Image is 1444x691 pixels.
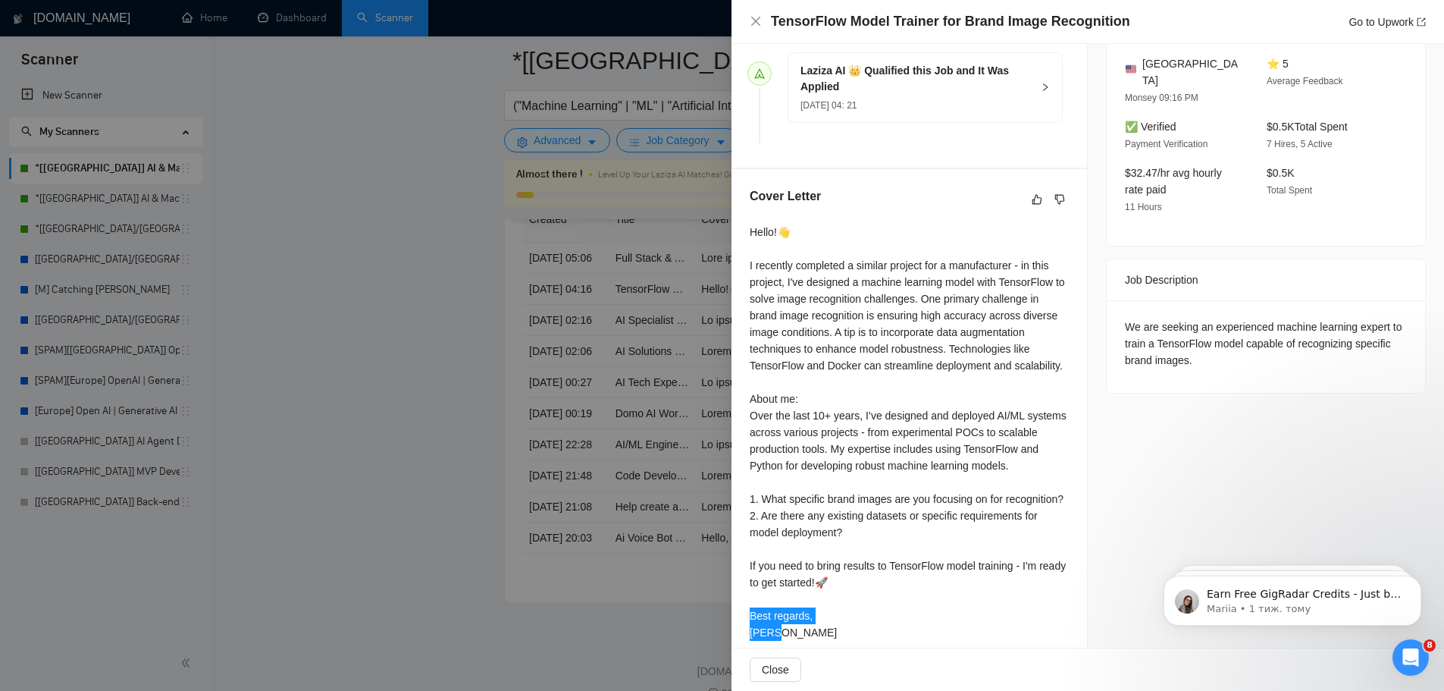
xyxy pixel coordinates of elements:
[1417,17,1426,27] span: export
[1267,185,1312,196] span: Total Spent
[1267,121,1348,133] span: $0.5K Total Spent
[1125,139,1208,149] span: Payment Verification
[750,658,801,682] button: Close
[1041,83,1050,92] span: right
[1028,190,1046,209] button: like
[1125,319,1407,369] div: We are seeking an experienced machine learning expert to train a TensorFlow model capable of reco...
[1032,193,1042,206] span: like
[1054,193,1065,206] span: dislike
[1267,139,1333,149] span: 7 Hires, 5 Active
[750,187,821,206] h5: Cover Letter
[1141,544,1444,650] iframe: Intercom notifications повідомлення
[1126,64,1136,74] img: 🇺🇸
[1125,259,1407,300] div: Job Description
[771,12,1130,31] h4: TensorFlow Model Trainer for Brand Image Recognition
[1392,639,1429,676] iframe: Intercom live chat
[1051,190,1069,209] button: dislike
[750,15,762,27] span: close
[1348,16,1426,28] a: Go to Upworkexport
[750,15,762,28] button: Close
[800,63,1032,95] h5: Laziza AI 👑 Qualified this Job and It Was Applied
[1267,76,1343,86] span: Average Feedback
[1424,639,1436,652] span: 8
[1125,202,1162,212] span: 11 Hours
[1267,167,1295,179] span: $0.5K
[1125,93,1198,103] span: Monsey 09:16 PM
[762,661,789,678] span: Close
[1125,167,1222,196] span: $32.47/hr avg hourly rate paid
[754,68,765,79] span: send
[1125,121,1176,133] span: ✅ Verified
[1267,58,1289,70] span: ⭐ 5
[750,224,1069,641] div: Hello!👋 I recently completed a similar project for a manufacturer - in this project, I've designe...
[800,100,857,111] span: [DATE] 04: 21
[1142,55,1242,89] span: [GEOGRAPHIC_DATA]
